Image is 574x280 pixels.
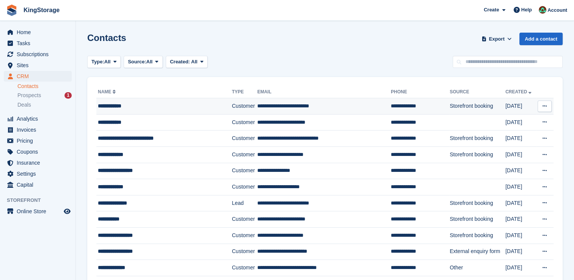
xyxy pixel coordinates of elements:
[6,5,17,16] img: stora-icon-8386f47178a22dfd0bd8f6a31ec36ba5ce8667c1dd55bd0f319d3a0aa187defe.svg
[104,58,111,66] span: All
[450,146,505,163] td: Storefront booking
[505,211,536,228] td: [DATE]
[505,114,536,131] td: [DATE]
[98,89,117,94] a: Name
[17,124,62,135] span: Invoices
[63,207,72,216] a: Preview store
[4,49,72,60] a: menu
[17,206,62,217] span: Online Store
[232,179,257,195] td: Customer
[489,35,505,43] span: Export
[128,58,146,66] span: Source:
[505,98,536,115] td: [DATE]
[17,168,62,179] span: Settings
[87,56,121,68] button: Type: All
[4,206,72,217] a: menu
[4,71,72,82] a: menu
[17,113,62,124] span: Analytics
[232,114,257,131] td: Customer
[17,83,72,90] a: Contacts
[17,179,62,190] span: Capital
[232,131,257,147] td: Customer
[232,227,257,244] td: Customer
[17,71,62,82] span: CRM
[4,124,72,135] a: menu
[232,195,257,211] td: Lead
[17,101,72,109] a: Deals
[505,131,536,147] td: [DATE]
[505,163,536,179] td: [DATE]
[450,195,505,211] td: Storefront booking
[4,168,72,179] a: menu
[4,146,72,157] a: menu
[232,163,257,179] td: Customer
[17,49,62,60] span: Subscriptions
[17,38,62,49] span: Tasks
[484,6,499,14] span: Create
[91,58,104,66] span: Type:
[4,135,72,146] a: menu
[4,157,72,168] a: menu
[17,101,31,109] span: Deals
[232,244,257,260] td: Customer
[7,197,75,204] span: Storefront
[20,4,63,16] a: KingStorage
[505,179,536,195] td: [DATE]
[4,27,72,38] a: menu
[519,33,563,45] a: Add a contact
[232,211,257,228] td: Customer
[450,131,505,147] td: Storefront booking
[505,146,536,163] td: [DATE]
[191,59,198,64] span: All
[232,86,257,98] th: Type
[257,86,391,98] th: Email
[232,98,257,115] td: Customer
[87,33,126,43] h1: Contacts
[17,157,62,168] span: Insurance
[17,135,62,146] span: Pricing
[17,27,62,38] span: Home
[450,244,505,260] td: External enquiry form
[505,260,536,276] td: [DATE]
[4,113,72,124] a: menu
[232,146,257,163] td: Customer
[391,86,450,98] th: Phone
[17,92,41,99] span: Prospects
[17,146,62,157] span: Coupons
[450,211,505,228] td: Storefront booking
[450,260,505,276] td: Other
[232,260,257,276] td: Customer
[170,59,190,64] span: Created:
[146,58,153,66] span: All
[450,227,505,244] td: Storefront booking
[4,60,72,71] a: menu
[124,56,163,68] button: Source: All
[17,60,62,71] span: Sites
[521,6,532,14] span: Help
[480,33,513,45] button: Export
[4,38,72,49] a: menu
[547,6,567,14] span: Account
[4,179,72,190] a: menu
[505,244,536,260] td: [DATE]
[505,227,536,244] td: [DATE]
[450,98,505,115] td: Storefront booking
[17,91,72,99] a: Prospects 1
[64,92,72,99] div: 1
[166,56,208,68] button: Created: All
[450,86,505,98] th: Source
[539,6,546,14] img: John King
[505,89,533,94] a: Created
[505,195,536,211] td: [DATE]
